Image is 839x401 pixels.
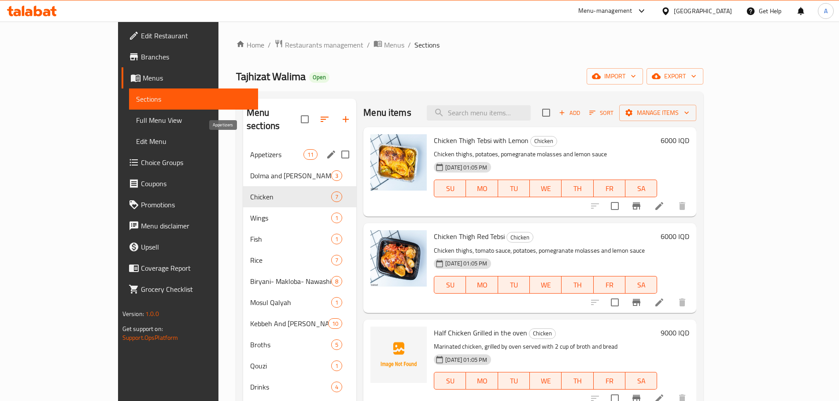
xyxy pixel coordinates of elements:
[122,194,258,215] a: Promotions
[498,372,530,390] button: TU
[373,39,404,51] a: Menus
[434,341,657,352] p: Marinated chicken, grilled by oven served with 2 cup of broth and bread
[654,297,665,308] a: Edit menu item
[331,339,342,350] div: items
[141,178,251,189] span: Coupons
[129,110,258,131] a: Full Menu View
[363,106,411,119] h2: Menu items
[250,318,328,329] span: Kebbeh And [PERSON_NAME]
[141,157,251,168] span: Choice Groups
[466,276,498,294] button: MO
[141,284,251,294] span: Grocery Checklist
[141,30,251,41] span: Edit Restaurant
[597,279,622,291] span: FR
[331,234,342,244] div: items
[533,182,558,195] span: WE
[250,213,331,223] span: Wings
[122,46,258,67] a: Branches
[243,250,356,271] div: Rice7
[506,232,533,243] div: Chicken
[594,71,636,82] span: import
[243,376,356,397] div: Drinks4
[250,255,331,265] span: Rice
[565,279,590,291] span: TH
[250,339,331,350] div: Broths
[122,323,163,335] span: Get support on:
[122,25,258,46] a: Edit Restaurant
[122,236,258,258] a: Upsell
[414,40,440,50] span: Sections
[370,327,427,383] img: Half Chicken Grilled in the oven
[562,180,593,197] button: TH
[427,105,531,121] input: search
[331,213,342,223] div: items
[466,180,498,197] button: MO
[332,341,342,349] span: 5
[329,320,342,328] span: 10
[250,191,331,202] span: Chicken
[625,372,657,390] button: SA
[122,152,258,173] a: Choice Groups
[331,255,342,265] div: items
[606,197,624,215] span: Select to update
[824,6,828,16] span: A
[122,67,258,88] a: Menus
[530,276,562,294] button: WE
[331,297,342,308] div: items
[558,108,581,118] span: Add
[530,180,562,197] button: WE
[243,186,356,207] div: Chicken7
[331,361,342,371] div: items
[122,332,178,343] a: Support.OpsPlatform
[243,271,356,292] div: Biryani- Makloba- Nawashif8
[141,263,251,273] span: Coverage Report
[672,292,693,313] button: delete
[332,298,342,307] span: 1
[529,328,555,338] span: Chicken
[672,195,693,217] button: delete
[332,235,342,243] span: 1
[555,106,584,120] button: Add
[502,375,526,387] span: TU
[250,318,328,329] div: Kebbeh And Borek
[589,108,614,118] span: Sort
[236,39,703,51] nav: breadcrumb
[122,279,258,300] a: Grocery Checklist
[466,372,498,390] button: MO
[434,230,505,243] span: Chicken Thigh Red Tebsi
[250,297,331,308] span: Mosul Qalyah
[304,151,317,159] span: 11
[136,136,251,147] span: Edit Menu
[587,68,643,85] button: import
[626,107,689,118] span: Manage items
[243,207,356,228] div: Wings1
[335,109,356,130] button: Add section
[370,134,427,191] img: Chicken Thigh Tebsi with Lemon
[438,182,462,195] span: SU
[625,180,657,197] button: SA
[384,40,404,50] span: Menus
[438,375,462,387] span: SU
[243,334,356,355] div: Broths5
[674,6,732,16] div: [GEOGRAPHIC_DATA]
[565,182,590,195] span: TH
[250,170,331,181] div: Dolma and Sheikh Mahshi
[578,6,632,16] div: Menu-management
[122,215,258,236] a: Menu disclaimer
[537,103,555,122] span: Select section
[243,228,356,250] div: Fish1
[442,356,491,364] span: [DATE] 01:05 PM
[434,149,657,160] p: Chicken thighs, potatoes, pomegranate molasses and lemon sauce
[243,313,356,334] div: Kebbeh And [PERSON_NAME]10
[531,136,557,146] span: Chicken
[502,182,526,195] span: TU
[594,276,625,294] button: FR
[331,382,342,392] div: items
[438,279,462,291] span: SU
[314,109,335,130] span: Sort sections
[529,328,556,339] div: Chicken
[626,195,647,217] button: Branch-specific-item
[328,318,342,329] div: items
[530,372,562,390] button: WE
